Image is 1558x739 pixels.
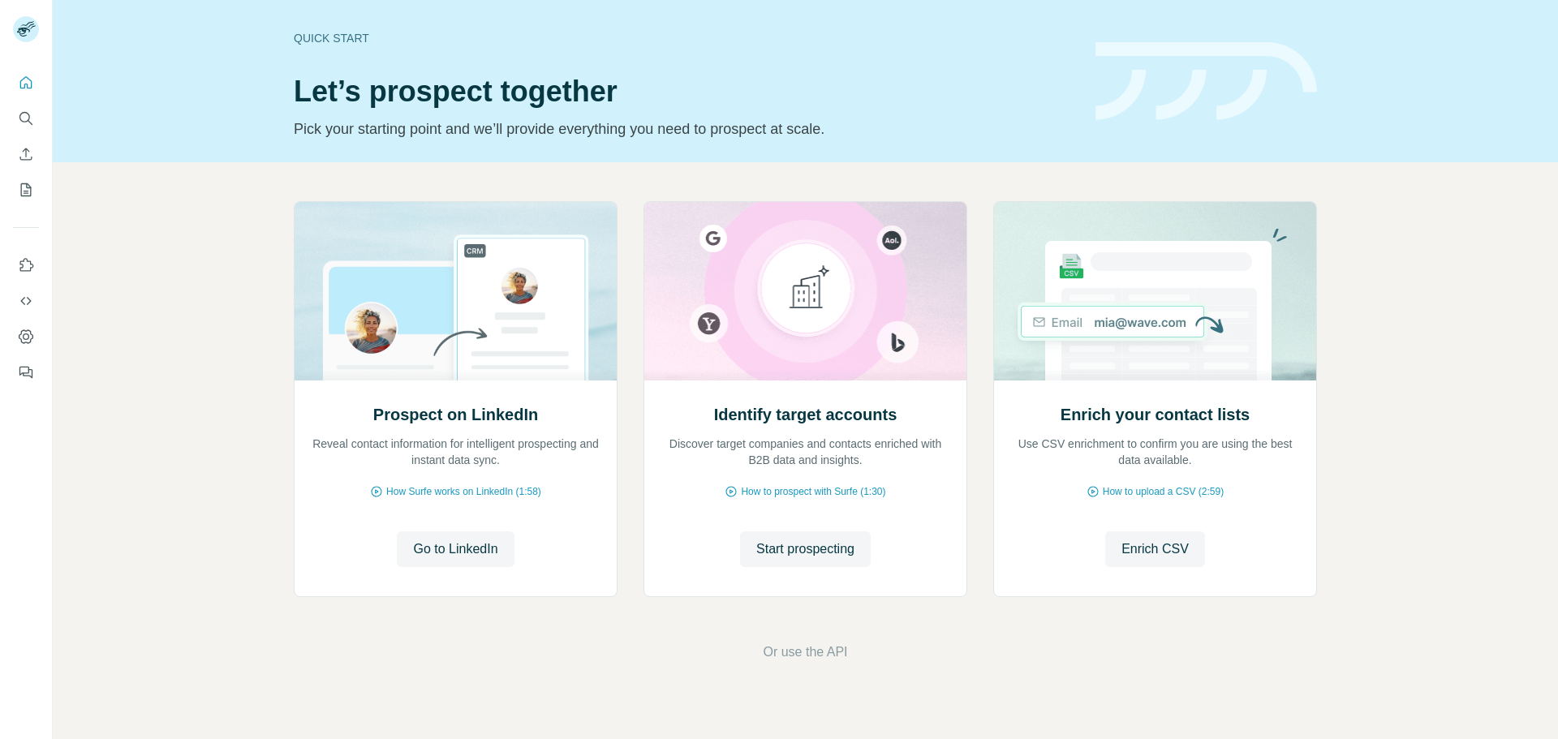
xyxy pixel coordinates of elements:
span: How to prospect with Surfe (1:30) [741,484,885,499]
button: Quick start [13,68,39,97]
div: Quick start [294,30,1076,46]
span: Enrich CSV [1121,539,1189,559]
p: Reveal contact information for intelligent prospecting and instant data sync. [311,436,600,468]
button: Feedback [13,358,39,387]
button: Go to LinkedIn [397,531,514,567]
img: banner [1095,42,1317,121]
p: Use CSV enrichment to confirm you are using the best data available. [1010,436,1300,468]
span: Go to LinkedIn [413,539,497,559]
h2: Prospect on LinkedIn [373,403,538,426]
h2: Identify target accounts [714,403,897,426]
p: Pick your starting point and we’ll provide everything you need to prospect at scale. [294,118,1076,140]
button: Use Surfe on LinkedIn [13,251,39,280]
button: Search [13,104,39,133]
h2: Enrich your contact lists [1061,403,1250,426]
button: My lists [13,175,39,204]
span: How Surfe works on LinkedIn (1:58) [386,484,541,499]
button: Enrich CSV [1105,531,1205,567]
button: Start prospecting [740,531,871,567]
button: Enrich CSV [13,140,39,169]
button: Or use the API [763,642,847,662]
h1: Let’s prospect together [294,75,1076,108]
button: Dashboard [13,322,39,351]
img: Prospect on LinkedIn [294,202,618,380]
img: Enrich your contact lists [993,202,1317,380]
p: Discover target companies and contacts enriched with B2B data and insights. [661,436,950,468]
span: Start prospecting [756,539,854,559]
img: Identify target accounts [643,202,967,380]
span: How to upload a CSV (2:59) [1103,484,1224,499]
button: Use Surfe API [13,286,39,316]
